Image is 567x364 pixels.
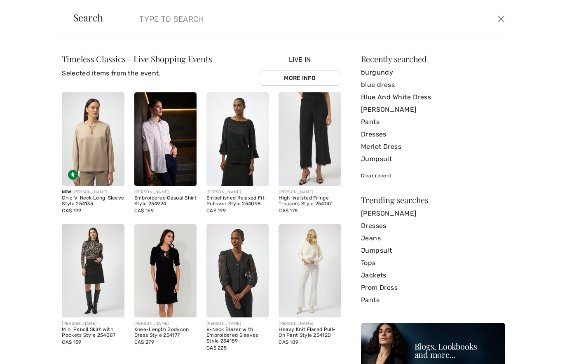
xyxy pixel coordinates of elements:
button: Close [495,12,507,26]
div: Embellished Relaxed Fit Pullover Style 254098 [206,195,269,207]
div: Mini Pencil Skirt with Pockets Style 254087 [62,327,124,338]
a: Pants [361,294,505,306]
a: Dresses [361,128,505,141]
a: Jumpsuit [361,153,505,165]
div: Knee-Length Bodycon Dress Style 254177 [134,327,197,338]
span: Timeless Classics - Live Shopping Events [62,53,212,64]
img: Heavy Knit Flared Pull-On Pant Style 254120. Vanilla 30 [279,224,341,318]
span: CA$ 159 [62,339,81,345]
a: burgundy [361,66,505,79]
img: Knee-Length Bodycon Dress Style 254177. Winter White [134,224,197,318]
div: [PERSON_NAME] [62,321,124,327]
div: Trending searches [361,196,505,204]
img: High-Waisted Fringe Trousers Style 254147. Black [279,92,341,186]
a: Merlot Dress [361,141,505,153]
span: CA$ 199 [206,208,226,214]
span: CA$ 225 [206,345,227,351]
div: Clear recent [361,172,505,179]
img: Chic V-Neck Long-Sleeve Style 254135. Fawn [62,92,124,186]
div: High-Waisted Fringe Trousers Style 254147 [279,195,341,207]
a: Jeans [361,232,505,244]
img: V-Neck Blazer with Embroidered Sleeves Style 254189. Black [206,224,269,318]
div: Heavy Knit Flared Pull-On Pant Style 254120 [279,327,341,338]
div: [PERSON_NAME] [62,189,124,195]
img: Sustainable Fabric [68,170,78,180]
div: [PERSON_NAME] [279,189,341,195]
div: [PERSON_NAME] [279,321,341,327]
span: Search [73,12,103,22]
div: Recently searched [361,55,505,63]
div: [PERSON_NAME] [134,189,197,195]
span: CA$ 279 [134,339,154,345]
div: [PERSON_NAME] [134,321,197,327]
img: Mini Pencil Skirt with Pockets Style 254087. Black [62,224,124,318]
span: New [62,190,71,195]
a: More Info [259,70,341,86]
img: Embroidered Casual Shirt Style 254924. White [134,92,197,186]
div: Live In [259,55,341,86]
a: Dresses [361,220,505,232]
div: [PERSON_NAME] [206,321,269,327]
div: Chic V-Neck Long-Sleeve Style 254135 [62,195,124,207]
a: Pants [361,116,505,128]
span: CA$ 189 [279,339,298,345]
a: blue dress [361,79,505,91]
input: TYPE TO SEARCH [133,7,404,31]
p: Selected items from the event. [62,68,212,78]
div: V-Neck Blazer with Embroidered Sleeves Style 254189 [206,327,269,344]
div: Blogs, Lookbooks and more... [415,342,501,359]
a: Jackets [361,269,505,282]
span: CA$ 175 [279,208,298,214]
a: [PERSON_NAME] [361,103,505,116]
span: CA$ 199 [62,208,81,214]
a: Blue And White Dress [361,91,505,103]
div: Embroidered Casual Shirt Style 254924 [134,195,197,207]
a: [PERSON_NAME] [361,207,505,220]
img: Embellished Relaxed Fit Pullover Style 254098. Black [206,92,269,186]
a: Prom Dress [361,282,505,294]
div: [PERSON_NAME] [206,189,269,195]
a: Tops [361,257,505,269]
span: CA$ 169 [134,208,154,214]
a: Jumpsuit [361,244,505,257]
